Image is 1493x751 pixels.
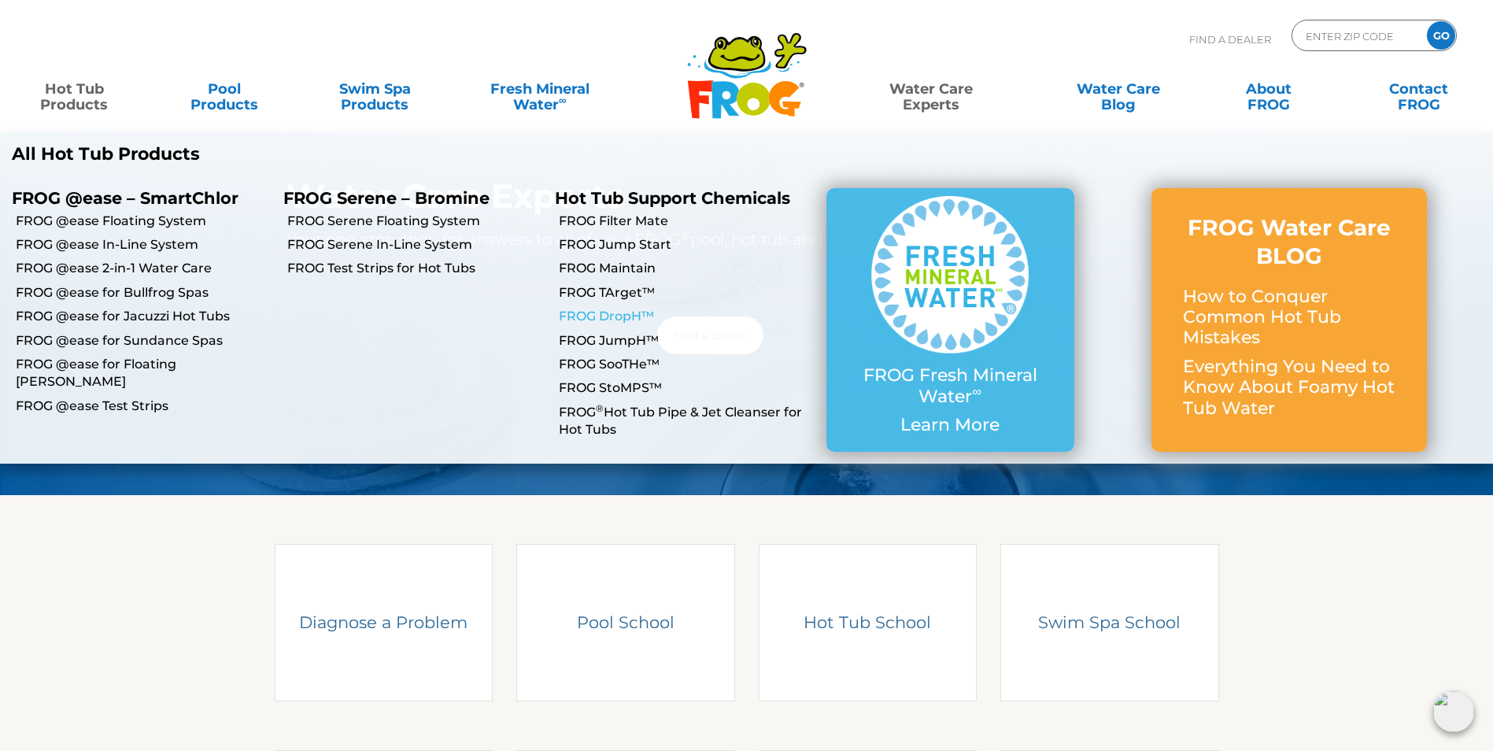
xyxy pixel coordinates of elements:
a: FROG Maintain [559,260,815,277]
a: Water CareBlog [1059,73,1177,105]
a: Fresh MineralWater∞ [467,73,613,105]
a: FROG @ease In-Line System [16,236,272,253]
a: Diagnose a ProblemDiagnose a Problem2-3 questions and we can help. [275,544,493,701]
sup: ® [596,402,604,414]
img: openIcon [1433,691,1474,732]
a: Water CareExperts [837,73,1026,105]
h4: Pool School [528,612,723,633]
a: Hot TubProducts [16,73,133,105]
a: All Hot Tub Products [12,144,735,165]
a: FROG @ease Test Strips [16,398,272,415]
a: FROG @ease Floating System [16,213,272,230]
a: FROG @ease for Sundance Spas [16,332,272,350]
a: FROG JumpH™ [559,332,815,350]
a: FROG Water Care BLOG How to Conquer Common Hot Tub Mistakes Everything You Need to Know About Foa... [1183,213,1395,427]
p: FROG @ease – SmartChlor [12,188,260,208]
a: FROG @ease for Jacuzzi Hot Tubs [16,308,272,325]
a: FROG Fresh Mineral Water∞ Learn More [858,196,1043,443]
h3: FROG Water Care BLOG [1183,213,1395,271]
p: FROG Fresh Mineral Water [858,365,1043,407]
a: FROG Test Strips for Hot Tubs [287,260,543,277]
a: Swim SpaProducts [316,73,434,105]
a: FROG®Hot Tub Pipe & Jet Cleanser for Hot Tubs [559,404,815,439]
a: PoolProducts [166,73,283,105]
p: FROG Serene – Bromine [283,188,531,208]
h4: Swim Spa School [1012,612,1207,633]
p: Learn More [858,415,1043,435]
a: Hot Tub Support Chemicals [555,188,790,208]
p: Everything You Need to Know About Foamy Hot Tub Water [1183,357,1395,419]
a: FROG @ease for Floating [PERSON_NAME] [16,356,272,391]
p: Find A Dealer [1189,20,1271,59]
sup: ∞ [559,94,567,106]
a: FROG DropH™ [559,308,815,325]
a: Swim Spa SchoolSwim Spa SchoolLearn from the experts how to care for your swim spa. [1000,544,1219,701]
a: FROG Filter Mate [559,213,815,230]
a: ContactFROG [1360,73,1477,105]
a: FROG TArget™ [559,284,815,302]
sup: ∞ [972,383,981,399]
a: FROG Jump Start [559,236,815,253]
a: FROG @ease for Bullfrog Spas [16,284,272,302]
a: Hot Tub SchoolHot Tub SchoolLearn from the experts how to care for your Hot Tub. [759,544,977,701]
a: FROG Serene Floating System [287,213,543,230]
a: AboutFROG [1210,73,1327,105]
input: GO [1427,21,1455,50]
a: FROG Serene In-Line System [287,236,543,253]
a: FROG SooTHe™ [559,356,815,373]
p: How to Conquer Common Hot Tub Mistakes [1183,287,1395,349]
h4: Hot Tub School [770,612,965,633]
input: Zip Code Form [1304,24,1410,47]
h4: Diagnose a Problem [297,612,470,633]
a: Pool SchoolPool SchoolLearn from the experts how to care for your pool. [516,544,735,701]
a: FROG @ease 2-in-1 Water Care [16,260,272,277]
a: FROG StoMPS™ [559,379,815,397]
